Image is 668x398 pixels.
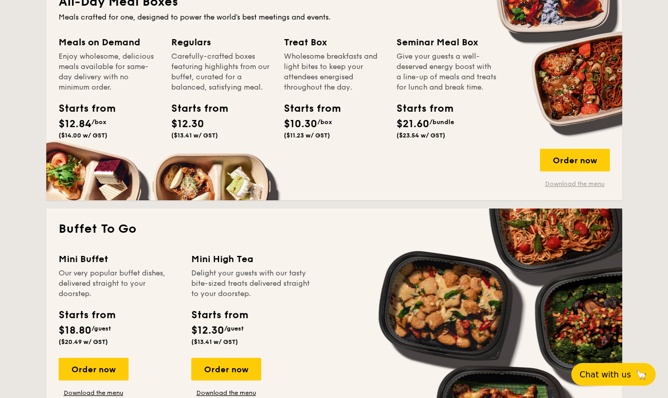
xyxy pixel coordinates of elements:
div: Order now [59,358,129,380]
div: Order now [540,149,610,171]
div: Starts from [284,101,330,116]
span: /guest [92,325,111,332]
div: Starts from [396,101,443,116]
button: Chat with us🦙 [571,363,656,386]
div: Carefully-crafted boxes featuring highlights from our buffet, curated for a balanced, satisfying ... [171,51,272,93]
span: $12.30 [171,118,204,130]
span: $21.60 [396,118,429,130]
span: Chat with us [580,370,631,379]
div: Starts from [171,101,218,116]
div: Delight your guests with our tasty bite-sized treats delivered straight to your doorstep. [191,268,312,299]
span: $18.80 [59,324,92,337]
div: Treat Box [284,35,384,49]
span: ($14.00 w/ GST) [59,132,107,139]
span: ($13.41 w/ GST) [191,338,238,345]
span: /bundle [429,118,454,126]
div: Starts from [59,307,115,323]
div: Meals on Demand [59,35,159,49]
span: /guest [224,325,244,332]
a: Download the menu [191,389,261,397]
div: Order now [191,358,261,380]
div: Give your guests a well-deserved energy boost with a line-up of meals and treats for lunch and br... [396,51,497,93]
span: 🦙 [635,369,647,380]
div: Starts from [191,307,247,323]
span: ($23.54 w/ GST) [396,132,445,139]
div: Enjoy wholesome, delicious meals available for same-day delivery with no minimum order. [59,51,159,93]
a: Download the menu [59,389,129,397]
div: Regulars [171,35,272,49]
div: Mini High Tea [191,252,312,266]
span: /box [317,118,332,126]
span: /box [92,118,106,126]
span: ($13.41 w/ GST) [171,132,218,139]
span: $10.30 [284,118,317,130]
div: Seminar Meal Box [396,35,497,49]
span: ($11.23 w/ GST) [284,132,330,139]
div: Mini Buffet [59,252,179,266]
div: Meals crafted for one, designed to power the world's best meetings and events. [59,12,610,23]
span: $12.30 [191,324,224,337]
div: Our very popular buffet dishes, delivered straight to your doorstep. [59,268,179,299]
span: $12.84 [59,118,92,130]
span: ($20.49 w/ GST) [59,338,108,345]
a: Download the menu [540,180,610,188]
div: Wholesome breakfasts and light bites to keep your attendees energised throughout the day. [284,51,384,93]
h2: Buffet To Go [59,221,610,237]
div: Starts from [59,101,105,116]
